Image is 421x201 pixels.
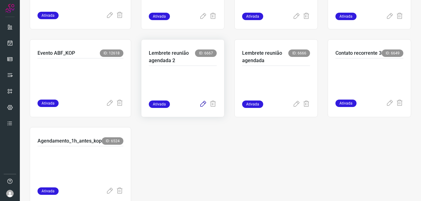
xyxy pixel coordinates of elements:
span: Ativada [38,12,59,19]
span: ID: 6524 [102,137,123,145]
img: avatar-user-boy.jpg [6,190,14,197]
span: ID: 6649 [382,49,403,57]
p: Agendamento_1h_antes_kop [38,137,102,145]
span: Ativada [242,101,263,108]
span: Ativada [242,13,263,20]
span: ID: 6667 [195,49,217,57]
p: Contato recorrente 3 [335,49,382,57]
span: Ativada [335,13,357,20]
p: Lembrete reunião agendada [242,49,288,64]
span: Ativada [149,101,170,108]
span: Ativada [38,100,59,107]
span: ID: 6666 [288,49,310,57]
span: Ativada [38,187,59,195]
span: ID: 12618 [100,49,123,57]
span: Ativada [149,13,170,20]
p: Evento ABF_KOP [38,49,75,57]
span: Ativada [335,100,357,107]
p: Lembrete reunião agendada 2 [149,49,195,64]
img: Logo [5,4,15,13]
